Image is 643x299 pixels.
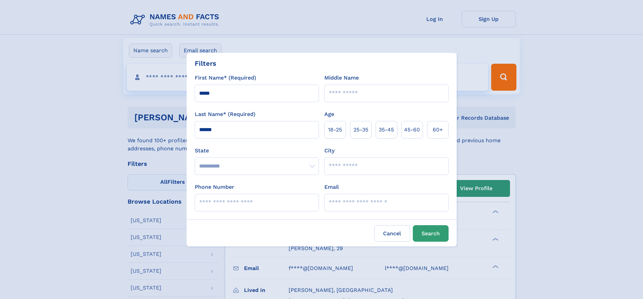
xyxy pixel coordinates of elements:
[195,147,319,155] label: State
[379,126,394,134] span: 35‑45
[413,225,449,242] button: Search
[374,225,410,242] label: Cancel
[404,126,420,134] span: 45‑60
[433,126,443,134] span: 60+
[328,126,342,134] span: 18‑25
[195,183,234,191] label: Phone Number
[324,74,359,82] label: Middle Name
[353,126,368,134] span: 25‑35
[324,110,334,118] label: Age
[195,58,216,68] div: Filters
[195,110,256,118] label: Last Name* (Required)
[324,147,334,155] label: City
[195,74,256,82] label: First Name* (Required)
[324,183,339,191] label: Email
